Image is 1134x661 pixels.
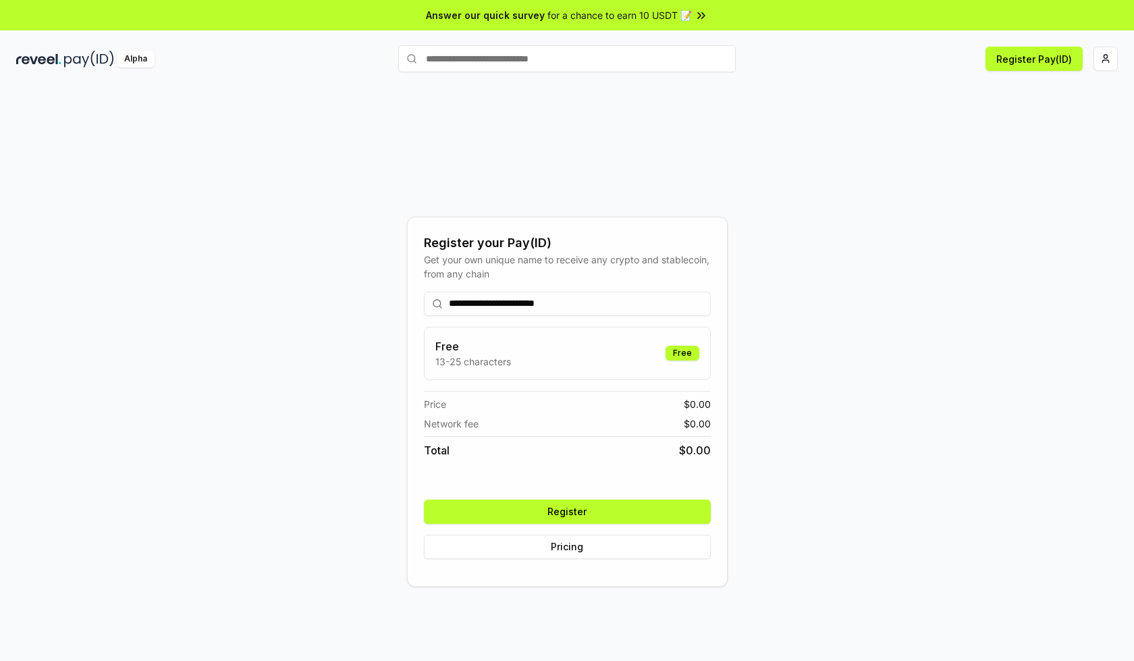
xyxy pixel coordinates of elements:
button: Register [424,500,711,524]
div: Get your own unique name to receive any crypto and stablecoin, from any chain [424,253,711,281]
div: Free [666,346,699,361]
span: Total [424,442,450,458]
div: Alpha [117,51,155,68]
div: Register your Pay(ID) [424,234,711,253]
span: $ 0.00 [684,397,711,411]
span: for a chance to earn 10 USDT 📝 [547,8,692,22]
img: reveel_dark [16,51,61,68]
p: 13-25 characters [435,354,511,369]
button: Pricing [424,535,711,559]
span: Price [424,397,446,411]
h3: Free [435,338,511,354]
span: Answer our quick survey [426,8,545,22]
span: $ 0.00 [679,442,711,458]
button: Register Pay(ID) [986,47,1083,71]
span: Network fee [424,417,479,431]
img: pay_id [64,51,114,68]
span: $ 0.00 [684,417,711,431]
